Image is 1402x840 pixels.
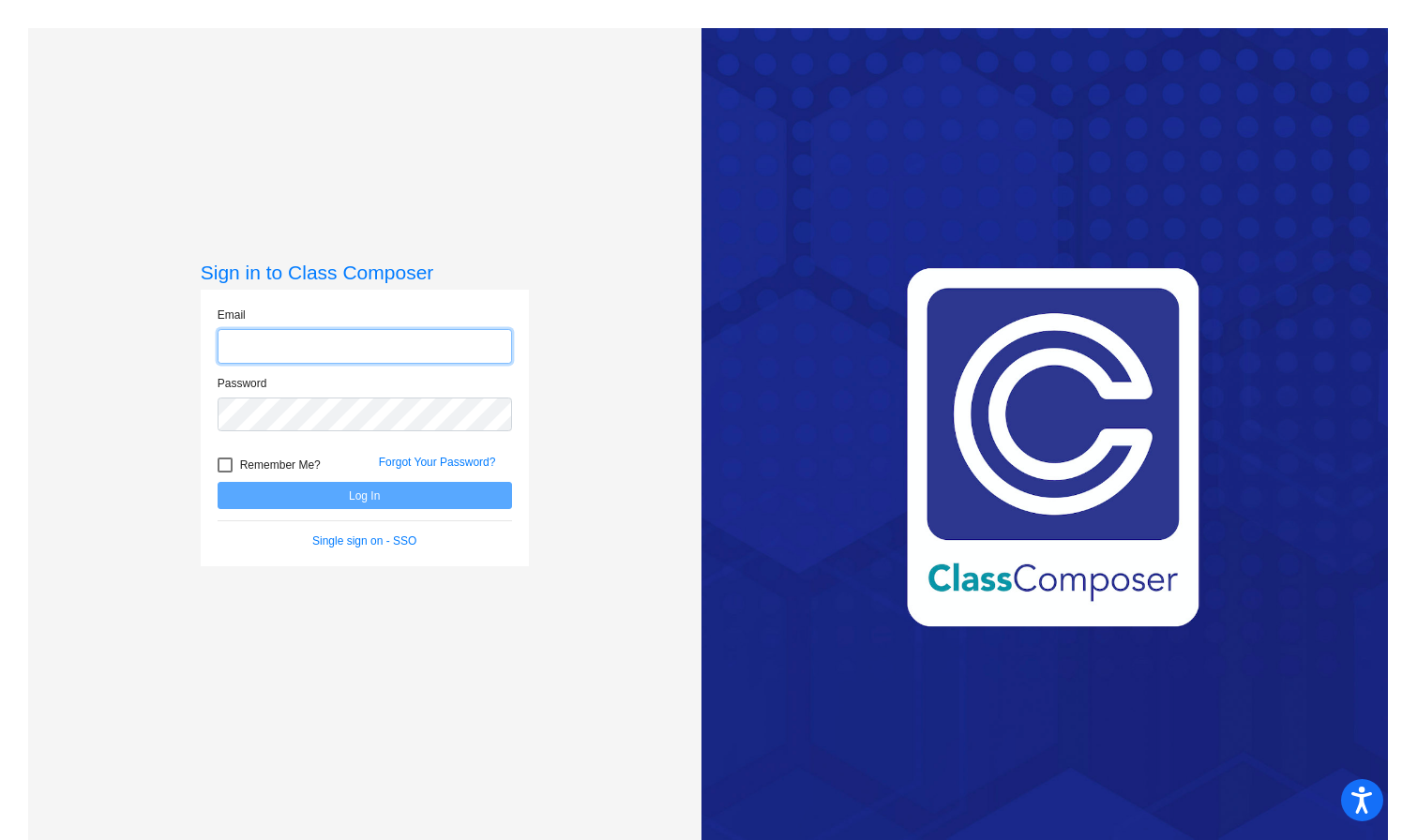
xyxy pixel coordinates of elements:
span: Remember Me? [240,454,321,476]
a: Forgot Your Password? [379,456,496,469]
button: Log In [218,482,512,509]
h3: Sign in to Class Composer [201,261,529,284]
a: Single sign on - SSO [312,534,416,547]
label: Email [218,307,246,323]
label: Password [218,375,267,392]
